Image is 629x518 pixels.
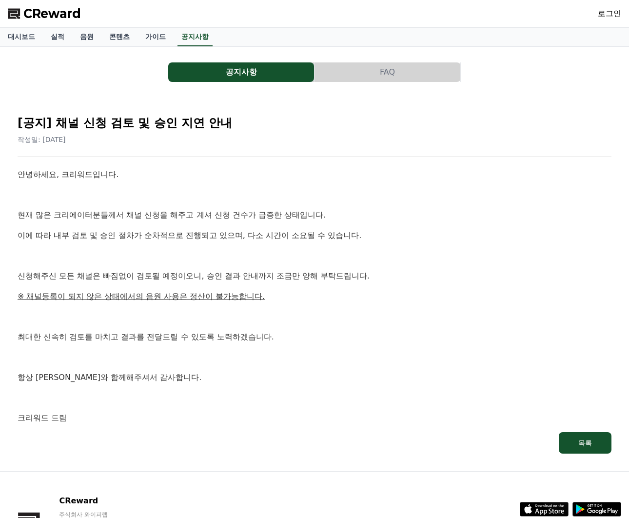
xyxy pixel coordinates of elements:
div: 목록 [578,438,592,448]
a: 음원 [72,28,101,46]
p: 안녕하세요, 크리워드입니다. [18,168,611,181]
a: 목록 [18,432,611,454]
p: 최대한 신속히 검토를 마치고 결과를 전달드릴 수 있도록 노력하겠습니다. [18,331,611,343]
p: 현재 많은 크리에이터분들께서 채널 신청을 해주고 계셔 신청 건수가 급증한 상태입니다. [18,209,611,221]
button: 목록 [559,432,611,454]
p: 신청해주신 모든 채널은 빠짐없이 검토될 예정이오니, 승인 결과 안내까지 조금만 양해 부탁드립니다. [18,270,611,282]
p: CReward [59,495,178,507]
u: ※ 채널등록이 되지 않은 상태에서의 음원 사용은 정산이 불가능합니다. [18,292,265,301]
a: 로그인 [598,8,621,20]
a: 콘텐츠 [101,28,138,46]
h2: [공지] 채널 신청 검토 및 승인 지연 안내 [18,115,611,131]
a: CReward [8,6,81,21]
a: 실적 [43,28,72,46]
button: FAQ [314,62,460,82]
span: CReward [23,6,81,21]
button: 공지사항 [168,62,314,82]
a: 공지사항 [177,28,213,46]
a: 가이드 [138,28,174,46]
a: FAQ [314,62,461,82]
p: 이에 따라 내부 검토 및 승인 절차가 순차적으로 진행되고 있으며, 다소 시간이 소요될 수 있습니다. [18,229,611,242]
span: 작성일: [DATE] [18,136,66,143]
p: 크리워드 드림 [18,412,611,424]
p: 항상 [PERSON_NAME]와 함께해주셔서 감사합니다. [18,371,611,384]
